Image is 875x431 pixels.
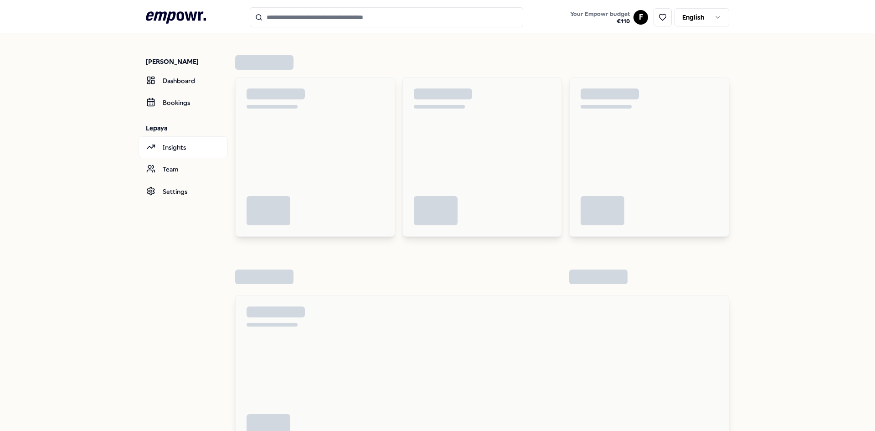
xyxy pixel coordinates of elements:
[146,124,228,133] p: Lepaya
[570,10,630,18] span: Your Empowr budget
[566,8,633,27] a: Your Empowr budget€110
[139,136,228,158] a: Insights
[139,92,228,114] a: Bookings
[633,10,648,25] button: F
[570,18,630,25] span: € 110
[139,70,228,92] a: Dashboard
[146,57,228,66] p: [PERSON_NAME]
[139,158,228,180] a: Team
[250,7,523,27] input: Search for products, categories or subcategories
[568,9,632,27] button: Your Empowr budget€110
[139,181,228,203] a: Settings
